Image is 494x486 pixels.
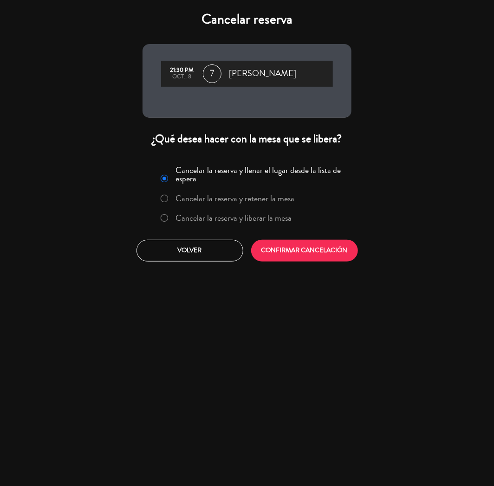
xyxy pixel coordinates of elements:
[166,67,198,74] div: 21:30 PM
[176,166,346,183] label: Cancelar la reserva y llenar el lugar desde la lista de espera
[229,67,296,81] span: [PERSON_NAME]
[176,194,295,203] label: Cancelar la reserva y retener la mesa
[143,132,351,146] div: ¿Qué desea hacer con la mesa que se libera?
[166,74,198,80] div: oct., 8
[136,240,243,262] button: Volver
[251,240,358,262] button: CONFIRMAR CANCELACIÓN
[176,214,292,222] label: Cancelar la reserva y liberar la mesa
[203,64,221,83] span: 7
[143,11,351,28] h4: Cancelar reserva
